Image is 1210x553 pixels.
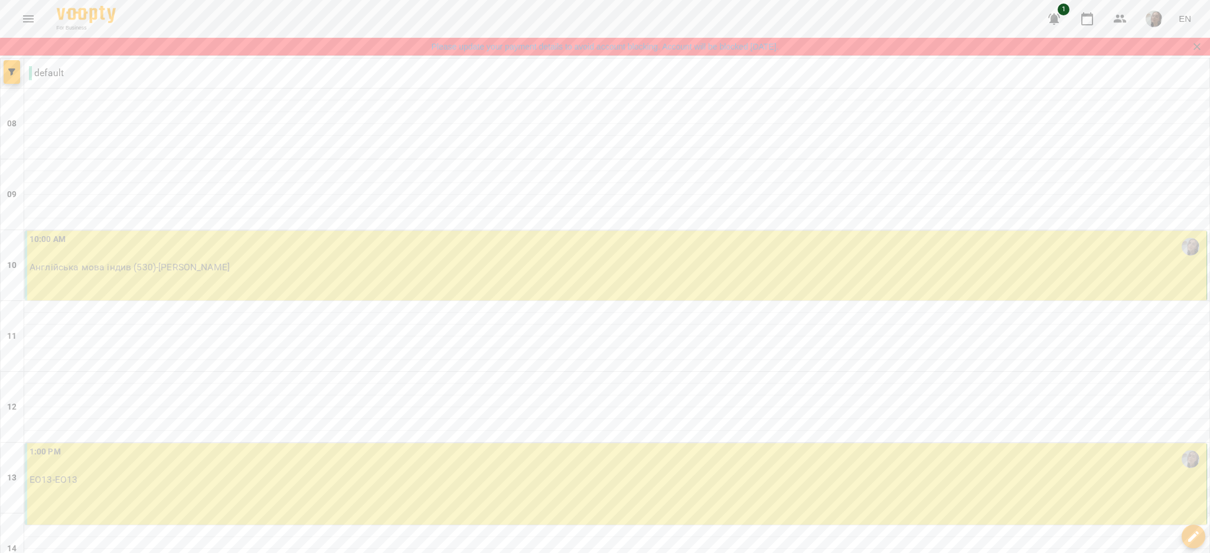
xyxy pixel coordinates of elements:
span: 1 [1058,4,1069,15]
h6: 10 [7,259,17,272]
h6: 11 [7,330,17,343]
p: default [29,66,64,80]
a: Please update your payment details to avoid account blocking. Account will be blocked [DATE]. [431,41,778,53]
img: 58bf4a397342a29a09d587cea04c76fb.jpg [1146,11,1162,27]
p: Англійська мова індив (530) - [PERSON_NAME] [30,260,1204,274]
span: EN [1179,12,1191,25]
span: For Business [57,24,116,32]
h6: 08 [7,117,17,130]
img: Євгенія Тютюнникова [1182,450,1199,468]
h6: 09 [7,188,17,201]
img: Voopty Logo [57,6,116,23]
button: Закрити сповіщення [1189,38,1205,55]
label: 10:00 AM [30,233,66,246]
p: ЕО13 - ЕО13 [30,473,1204,487]
img: Євгенія Тютюнникова [1182,238,1199,256]
button: Menu [14,5,43,33]
label: 1:00 PM [30,446,61,459]
h6: 13 [7,472,17,485]
button: EN [1174,8,1196,30]
h6: 12 [7,401,17,414]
